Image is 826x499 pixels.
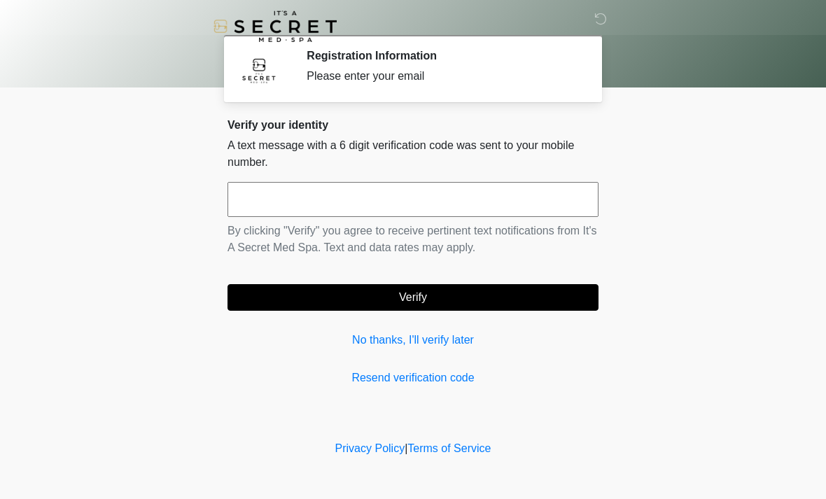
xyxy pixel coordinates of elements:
[238,49,280,91] img: Agent Avatar
[405,442,407,454] a: |
[307,49,577,62] h2: Registration Information
[335,442,405,454] a: Privacy Policy
[227,223,598,256] p: By clicking "Verify" you agree to receive pertinent text notifications from It's A Secret Med Spa...
[227,332,598,349] a: No thanks, I'll verify later
[227,370,598,386] a: Resend verification code
[407,442,491,454] a: Terms of Service
[307,68,577,85] div: Please enter your email
[213,10,337,42] img: It's A Secret Med Spa Logo
[227,118,598,132] h2: Verify your identity
[227,284,598,311] button: Verify
[227,137,598,171] p: A text message with a 6 digit verification code was sent to your mobile number.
